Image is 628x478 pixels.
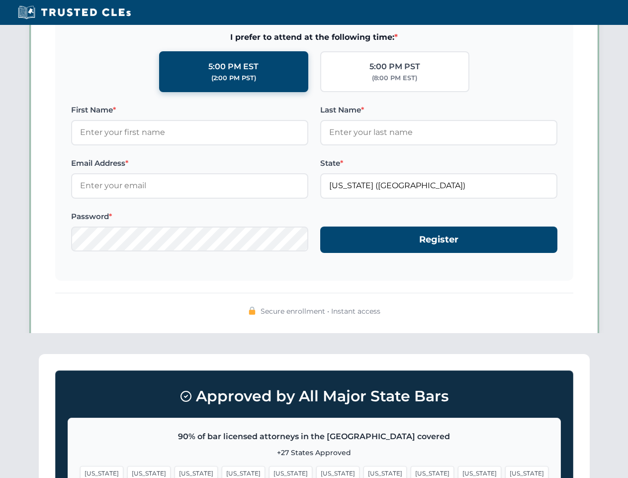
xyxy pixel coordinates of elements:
[320,157,557,169] label: State
[71,211,308,223] label: Password
[320,104,557,116] label: Last Name
[68,383,561,410] h3: Approved by All Major State Bars
[15,5,134,20] img: Trusted CLEs
[320,120,557,145] input: Enter your last name
[372,73,417,83] div: (8:00 PM EST)
[80,430,548,443] p: 90% of bar licensed attorneys in the [GEOGRAPHIC_DATA] covered
[211,73,256,83] div: (2:00 PM PST)
[261,306,380,317] span: Secure enrollment • Instant access
[369,60,420,73] div: 5:00 PM PST
[320,173,557,198] input: Florida (FL)
[71,157,308,169] label: Email Address
[80,447,548,458] p: +27 States Approved
[71,120,308,145] input: Enter your first name
[320,227,557,253] button: Register
[71,173,308,198] input: Enter your email
[71,31,557,44] span: I prefer to attend at the following time:
[71,104,308,116] label: First Name
[208,60,259,73] div: 5:00 PM EST
[248,307,256,315] img: 🔒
